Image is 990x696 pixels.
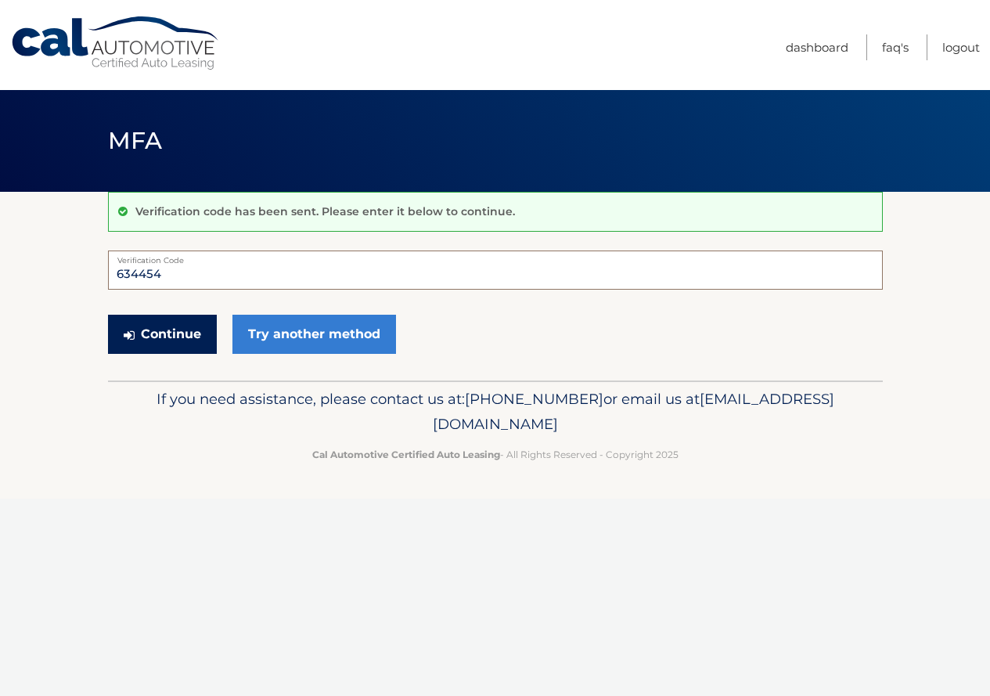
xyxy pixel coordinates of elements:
[786,34,848,60] a: Dashboard
[118,387,873,437] p: If you need assistance, please contact us at: or email us at
[942,34,980,60] a: Logout
[232,315,396,354] a: Try another method
[108,126,163,155] span: MFA
[433,390,834,433] span: [EMAIL_ADDRESS][DOMAIN_NAME]
[135,204,515,218] p: Verification code has been sent. Please enter it below to continue.
[108,251,883,290] input: Verification Code
[882,34,909,60] a: FAQ's
[108,251,883,263] label: Verification Code
[108,315,217,354] button: Continue
[312,449,500,460] strong: Cal Automotive Certified Auto Leasing
[118,446,873,463] p: - All Rights Reserved - Copyright 2025
[10,16,221,71] a: Cal Automotive
[465,390,603,408] span: [PHONE_NUMBER]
